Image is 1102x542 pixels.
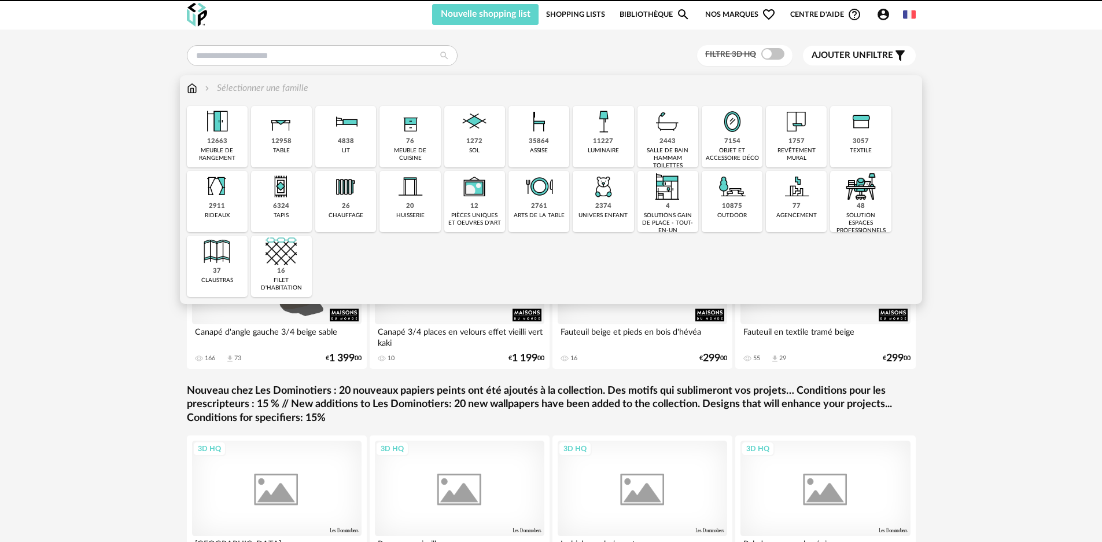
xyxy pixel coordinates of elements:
div: 16 [277,267,285,276]
div: 20 [406,202,414,211]
span: 1 399 [329,354,355,362]
div: 29 [779,354,786,362]
span: Nouvelle shopping list [441,9,530,19]
img: UniqueOeuvre.png [459,171,490,202]
div: € 00 [699,354,727,362]
div: Canapé 3/4 places en velours effet vieilli vert kaki [375,324,545,347]
img: filet.png [266,236,297,267]
span: Filter icon [893,49,907,63]
div: 10875 [722,202,742,211]
span: filtre [812,50,893,61]
img: Agencement.png [781,171,812,202]
div: filet d'habitation [255,277,308,292]
div: 11227 [593,137,613,146]
div: assise [530,147,548,155]
img: Table.png [266,106,297,137]
div: arts de la table [514,212,565,219]
div: 1757 [788,137,805,146]
div: 3D HQ [193,441,226,456]
div: 26 [342,202,350,211]
img: fr [903,8,916,21]
img: Tapis.png [266,171,297,202]
div: objet et accessoire déco [705,147,759,162]
img: Cloison.png [201,236,233,267]
img: Textile.png [845,106,876,137]
div: 3D HQ [375,441,409,456]
div: 12 [470,202,478,211]
img: Luminaire.png [588,106,619,137]
div: luminaire [588,147,619,155]
div: salle de bain hammam toilettes [641,147,695,170]
img: Outdoor.png [717,171,748,202]
div: 3D HQ [741,441,775,456]
span: Account Circle icon [876,8,895,21]
button: Ajouter unfiltre Filter icon [803,46,916,65]
button: Nouvelle shopping list [432,4,539,25]
div: sol [469,147,480,155]
img: OXP [187,3,207,27]
span: Magnify icon [676,8,690,21]
div: revêtement mural [769,147,823,162]
div: 6324 [273,202,289,211]
img: Literie.png [330,106,362,137]
div: 10 [388,354,395,362]
img: Rangement.png [395,106,426,137]
div: meuble de rangement [190,147,244,162]
img: Radiateur.png [330,171,362,202]
div: textile [850,147,872,155]
div: 2374 [595,202,611,211]
span: Download icon [771,354,779,363]
div: outdoor [717,212,747,219]
div: € 00 [883,354,911,362]
a: Nouveau chez Les Dominotiers : 20 nouveaux papiers peints ont été ajoutés à la collection. Des mo... [187,384,916,425]
a: Shopping Lists [546,4,605,25]
div: huisserie [396,212,425,219]
div: table [273,147,290,155]
div: lit [342,147,350,155]
img: Meuble%20de%20rangement.png [201,106,233,137]
span: Account Circle icon [876,8,890,21]
img: Sol.png [459,106,490,137]
div: 2761 [531,202,547,211]
span: Heart Outline icon [762,8,776,21]
div: 12663 [207,137,227,146]
div: univers enfant [578,212,628,219]
div: € 00 [326,354,362,362]
img: espace-de-travail.png [845,171,876,202]
span: 1 199 [512,354,537,362]
span: 299 [703,354,720,362]
div: 4838 [338,137,354,146]
div: 4 [666,202,670,211]
img: ToutEnUn.png [652,171,683,202]
div: 7154 [724,137,740,146]
img: svg+xml;base64,PHN2ZyB3aWR0aD0iMTYiIGhlaWdodD0iMTciIHZpZXdCb3g9IjAgMCAxNiAxNyIgZmlsbD0ibm9uZSIgeG... [187,82,197,95]
div: meuble de cuisine [383,147,437,162]
div: 76 [406,137,414,146]
div: € 00 [508,354,544,362]
div: 37 [213,267,221,276]
div: 55 [753,354,760,362]
div: Sélectionner une famille [202,82,308,95]
div: 166 [205,354,215,362]
div: solution espaces professionnels [834,212,887,235]
div: 2443 [659,137,676,146]
img: Assise.png [524,106,555,137]
img: svg+xml;base64,PHN2ZyB3aWR0aD0iMTYiIGhlaWdodD0iMTYiIHZpZXdCb3g9IjAgMCAxNiAxNiIgZmlsbD0ibm9uZSIgeG... [202,82,212,95]
div: claustras [201,277,233,284]
div: solutions gain de place - tout-en-un [641,212,695,235]
span: 299 [886,354,904,362]
span: Filtre 3D HQ [705,50,756,58]
div: rideaux [205,212,230,219]
div: 3D HQ [558,441,592,456]
span: Nos marques [705,4,776,25]
div: 16 [570,354,577,362]
img: Salle%20de%20bain.png [652,106,683,137]
img: ArtTable.png [524,171,555,202]
img: Papier%20peint.png [781,106,812,137]
div: 3057 [853,137,869,146]
span: Ajouter un [812,51,866,60]
span: Centre d'aideHelp Circle Outline icon [790,8,861,21]
div: 73 [234,354,241,362]
div: 35864 [529,137,549,146]
div: tapis [274,212,289,219]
